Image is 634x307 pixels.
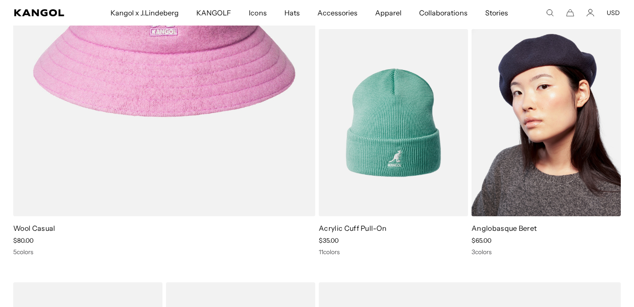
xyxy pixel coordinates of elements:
[566,9,574,17] button: Cart
[319,29,468,217] img: Acrylic Cuff Pull-On
[319,248,468,256] div: 11 colors
[472,29,621,217] img: Anglobasque Beret
[586,9,594,17] a: Account
[319,224,387,233] a: Acrylic Cuff Pull-On
[607,9,620,17] button: USD
[472,224,537,233] a: Anglobasque Beret
[13,224,55,233] a: Wool Casual
[13,248,315,256] div: 5 colors
[319,237,339,244] span: $35.00
[546,9,554,17] summary: Search here
[13,237,33,244] span: $80.00
[14,9,72,16] a: Kangol
[472,237,491,244] span: $65.00
[472,248,621,256] div: 3 colors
